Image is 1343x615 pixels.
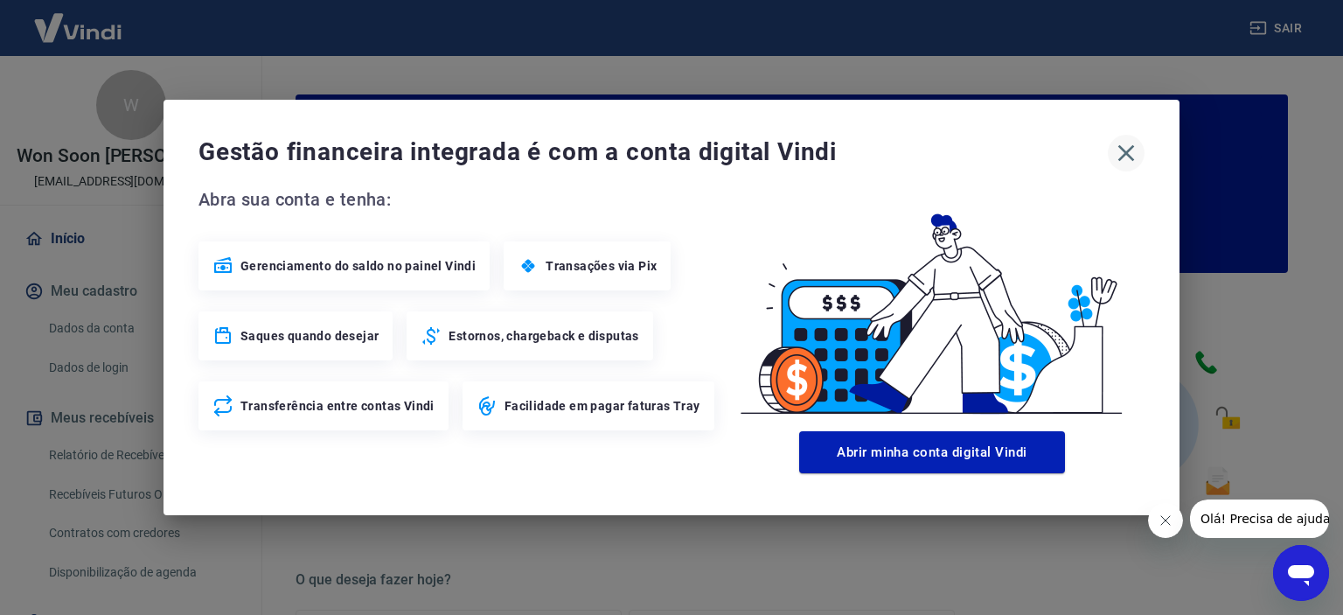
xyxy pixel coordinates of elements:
span: Estornos, chargeback e disputas [449,327,638,345]
span: Gerenciamento do saldo no painel Vindi [240,257,476,275]
iframe: Botão para abrir a janela de mensagens [1273,545,1329,601]
span: Facilidade em pagar faturas Tray [504,397,700,415]
span: Olá! Precisa de ajuda? [10,12,147,26]
iframe: Fechar mensagem [1148,503,1183,538]
img: Good Billing [720,185,1145,424]
span: Saques quando desejar [240,327,379,345]
span: Transferência entre contas Vindi [240,397,435,415]
span: Gestão financeira integrada é com a conta digital Vindi [198,135,1108,170]
span: Abra sua conta e tenha: [198,185,720,213]
iframe: Mensagem da empresa [1190,500,1329,538]
button: Abrir minha conta digital Vindi [799,431,1065,473]
span: Transações via Pix [546,257,657,275]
